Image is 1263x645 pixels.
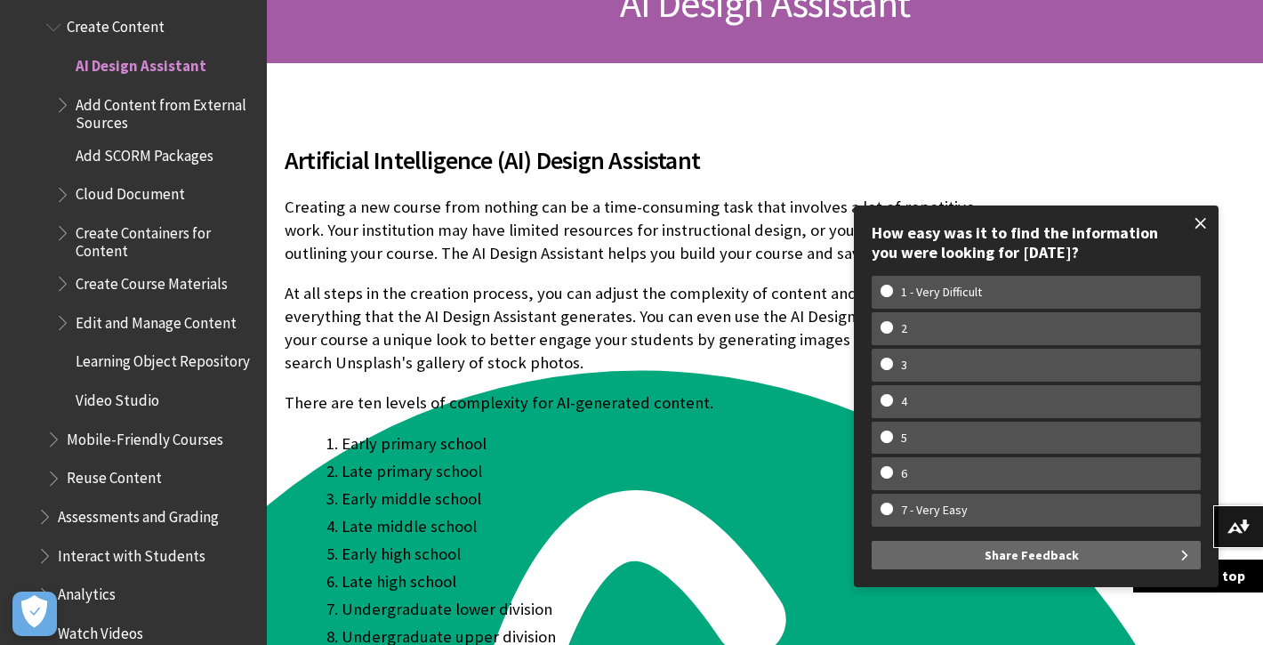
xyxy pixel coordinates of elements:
[58,580,116,604] span: Analytics
[58,618,143,642] span: Watch Videos
[881,503,988,518] w-span: 7 - Very Easy
[76,385,159,409] span: Video Studio
[985,541,1079,569] span: Share Feedback
[76,141,213,165] span: Add SCORM Packages
[285,282,982,375] p: At all steps in the creation process, you can adjust the complexity of content and customize ever...
[342,487,982,512] li: Early middle school
[67,464,162,488] span: Reuse Content
[67,424,223,448] span: Mobile-Friendly Courses
[881,466,928,481] w-span: 6
[285,141,982,179] span: Artificial Intelligence (AI) Design Assistant
[342,569,982,594] li: Late high school
[881,358,928,373] w-span: 3
[76,90,254,132] span: Add Content from External Sources
[342,597,982,622] li: Undergraduate lower division
[76,218,254,260] span: Create Containers for Content
[285,196,982,266] p: Creating a new course from nothing can be a time-consuming task that involves a lot of repetitive...
[872,541,1201,569] button: Share Feedback
[881,321,928,336] w-span: 2
[76,308,237,332] span: Edit and Manage Content
[67,12,165,36] span: Create Content
[58,541,205,565] span: Interact with Students
[881,431,928,446] w-span: 5
[342,514,982,539] li: Late middle school
[342,459,982,484] li: Late primary school
[76,269,228,293] span: Create Course Materials
[58,502,219,526] span: Assessments and Grading
[76,347,250,371] span: Learning Object Repository
[872,223,1201,262] div: How easy was it to find the information you were looking for [DATE]?
[881,285,1002,300] w-span: 1 - Very Difficult
[76,180,185,204] span: Cloud Document
[76,51,206,75] span: AI Design Assistant
[881,394,928,409] w-span: 4
[342,431,982,456] li: Early primary school
[12,592,57,636] button: Open Preferences
[342,542,982,567] li: Early high school
[285,391,982,415] p: There are ten levels of complexity for AI-generated content.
